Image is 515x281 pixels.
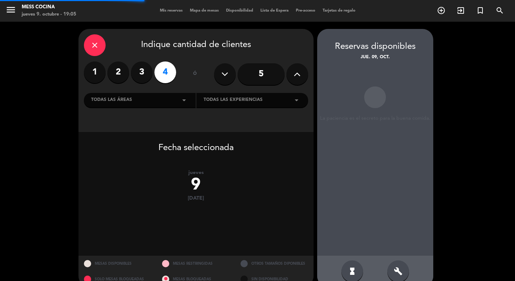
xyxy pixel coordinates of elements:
span: Pre-acceso [292,9,319,13]
i: arrow_drop_down [292,96,301,105]
span: Todas las experiencias [204,97,263,104]
label: 2 [107,61,129,83]
span: Todas las áreas [91,97,132,104]
div: Mess Cocina [22,4,76,11]
i: menu [5,4,16,15]
i: exit_to_app [456,6,465,15]
label: 3 [131,61,153,83]
span: Tarjetas de regalo [319,9,359,13]
i: search [495,6,504,15]
i: turned_in_not [476,6,485,15]
div: jueves 9. octubre - 19:05 [22,11,76,18]
div: jue. 09, oct. [317,54,433,61]
span: Lista de Espera [257,9,292,13]
label: 1 [84,61,106,83]
i: hourglass_full [348,267,357,276]
div: [DATE] [78,195,314,201]
div: Indique cantidad de clientes [84,34,308,56]
div: MESAS RESTRINGIDAS [157,256,235,271]
label: 4 [154,61,176,83]
i: build [394,267,403,276]
div: 9 [78,176,314,195]
i: add_circle_outline [437,6,446,15]
button: menu [5,4,16,18]
span: Disponibilidad [222,9,257,13]
div: MESAS DISPONIBLES [78,256,157,271]
div: ó [183,61,207,87]
div: Fecha seleccionada [78,132,314,155]
div: La paciencia es el secreto para la buena comida. [317,115,433,122]
div: Reservas disponibles [317,40,433,54]
span: Mis reservas [156,9,186,13]
div: OTROS TAMAÑOS DIPONIBLES [235,256,314,271]
i: close [90,41,99,50]
div: jueves [78,170,314,176]
span: Mapa de mesas [186,9,222,13]
i: arrow_drop_down [180,96,188,105]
